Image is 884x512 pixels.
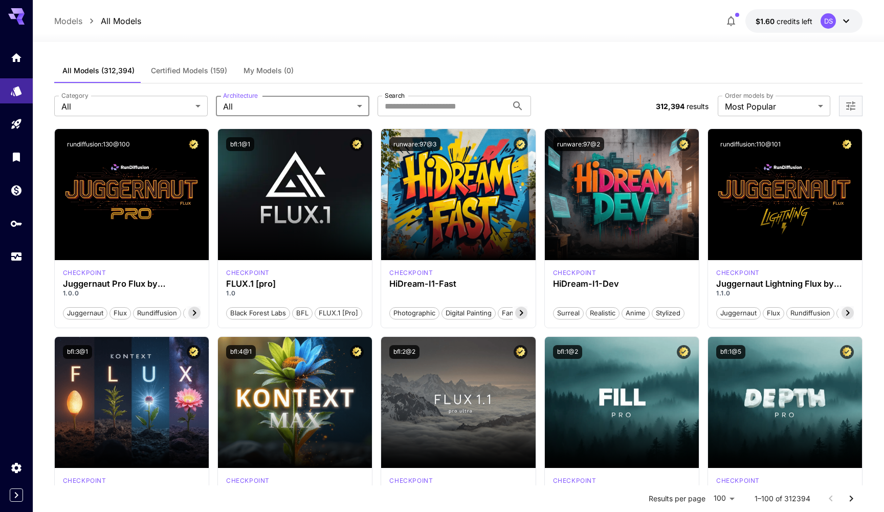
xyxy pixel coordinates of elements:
button: flux [109,306,131,319]
div: FLUX.1 D [63,268,106,278]
button: runware:97@3 [389,137,440,151]
button: Certified Model – Vetted for best performance and includes a commercial license. [187,137,201,151]
button: bfl:1@5 [716,345,745,359]
button: pro [183,306,202,319]
span: juggernaut [63,308,107,318]
a: Models [54,15,82,27]
span: BFL [293,308,312,318]
p: checkpoint [63,476,106,485]
p: 1.0.0 [63,289,201,298]
button: Stylized [652,306,684,319]
button: Certified Model – Vetted for best performance and includes a commercial license. [350,345,364,359]
button: rundiffusion:130@100 [63,137,134,151]
span: flux [763,308,784,318]
span: $1.60 [756,17,777,26]
div: $1.59788 [756,16,812,27]
button: bfl:1@1 [226,137,254,151]
button: $1.59788DS [745,9,863,33]
p: checkpoint [389,476,433,485]
button: Open more filters [845,100,857,113]
span: FLUX.1 [pro] [315,308,362,318]
button: bfl:3@1 [63,345,92,359]
span: Photographic [390,308,439,318]
button: Certified Model – Vetted for best performance and includes a commercial license. [187,345,201,359]
div: Home [10,51,23,64]
h3: Juggernaut Pro Flux by RunDiffusion [63,279,201,289]
nav: breadcrumb [54,15,141,27]
div: Playground [10,118,23,131]
div: HiDream Dev [553,268,596,278]
span: credits left [777,17,812,26]
span: Certified Models (159) [151,66,227,75]
button: Anime [622,306,650,319]
span: Stylized [652,308,684,318]
span: Digital Painting [442,308,495,318]
span: rundiffusion [134,308,181,318]
button: bfl:2@2 [389,345,419,359]
p: checkpoint [63,268,106,278]
span: Surreal [554,308,583,318]
span: Most Popular [725,100,814,113]
div: 100 [710,491,738,506]
label: Architecture [223,91,258,100]
span: All Models (312,394) [62,66,135,75]
div: DS [821,13,836,29]
a: All Models [101,15,141,27]
button: juggernaut [63,306,107,319]
button: BFL [292,306,313,319]
p: 1.1.0 [716,289,854,298]
button: Certified Model – Vetted for best performance and includes a commercial license. [677,345,691,359]
p: checkpoint [226,476,270,485]
div: Settings [10,461,23,474]
button: rundiffusion [133,306,181,319]
span: All [223,100,353,113]
div: fluxpro [553,476,596,485]
div: Usage [10,250,23,263]
button: Certified Model – Vetted for best performance and includes a commercial license. [677,137,691,151]
div: Wallet [10,184,23,197]
button: rundiffusion:110@101 [716,137,785,151]
span: results [687,102,709,111]
button: Certified Model – Vetted for best performance and includes a commercial license. [514,345,527,359]
p: 1.0 [226,289,364,298]
span: Realistic [586,308,619,318]
p: checkpoint [553,268,596,278]
button: Go to next page [841,488,861,509]
div: fluxpro [716,476,760,485]
p: checkpoint [716,476,760,485]
button: schnell [836,306,868,319]
div: fluxpro [226,268,270,278]
h3: HiDream-I1-Fast [389,279,527,289]
label: Search [385,91,405,100]
div: FLUX.1 D [716,268,760,278]
div: API Keys [10,217,23,230]
p: checkpoint [716,268,760,278]
button: Photographic [389,306,439,319]
span: pro [184,308,202,318]
button: Certified Model – Vetted for best performance and includes a commercial license. [350,137,364,151]
label: Category [61,91,89,100]
div: fluxultra [389,476,433,485]
button: Expand sidebar [10,488,23,502]
div: HiDream-I1-Dev [553,279,691,289]
button: Certified Model – Vetted for best performance and includes a commercial license. [840,137,854,151]
p: checkpoint [389,268,433,278]
button: FLUX.1 [pro] [315,306,362,319]
button: Black Forest Labs [226,306,290,319]
span: 312,394 [656,102,684,111]
span: All [61,100,191,113]
label: Order models by [725,91,773,100]
span: Anime [622,308,649,318]
h3: FLUX.1 [pro] [226,279,364,289]
button: rundiffusion [786,306,834,319]
span: Black Forest Labs [227,308,290,318]
div: HiDream Fast [389,268,433,278]
button: bfl:1@2 [553,345,582,359]
button: Certified Model – Vetted for best performance and includes a commercial license. [514,137,527,151]
div: Juggernaut Lightning Flux by RunDiffusion [716,279,854,289]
